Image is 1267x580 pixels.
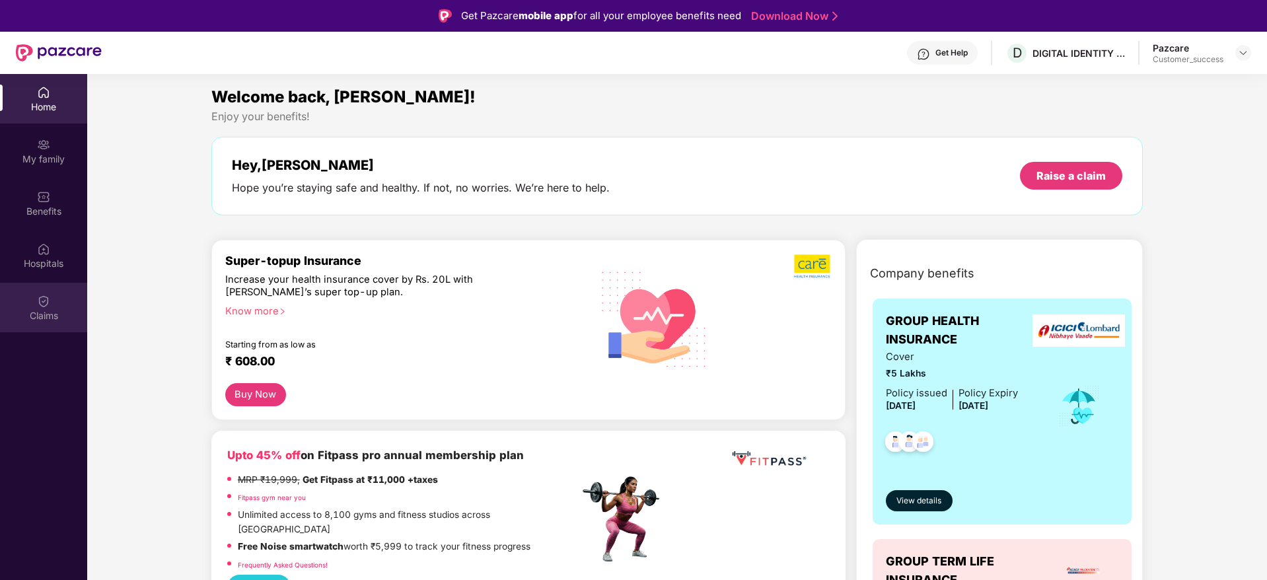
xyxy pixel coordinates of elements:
p: Unlimited access to 8,100 gyms and fitness studios across [GEOGRAPHIC_DATA] [238,508,579,536]
a: Download Now [751,9,834,23]
strong: Get Fitpass at ₹11,000 +taxes [303,474,438,485]
img: svg+xml;base64,PHN2ZyBpZD0iSGVscC0zMngzMiIgeG1sbnM9Imh0dHA6Ly93d3cudzMub3JnLzIwMDAvc3ZnIiB3aWR0aD... [917,48,930,61]
a: Fitpass gym near you [238,493,306,501]
b: on Fitpass pro annual membership plan [227,449,524,462]
span: D [1013,45,1022,61]
img: icon [1058,384,1101,428]
div: Policy Expiry [959,386,1018,401]
div: Hey, [PERSON_NAME] [232,157,610,173]
span: ₹5 Lakhs [886,367,1018,381]
span: Welcome back, [PERSON_NAME]! [211,87,476,106]
div: Pazcare [1153,42,1223,54]
div: Enjoy your benefits! [211,110,1143,124]
div: Know more [225,305,571,314]
div: Policy issued [886,386,947,401]
img: svg+xml;base64,PHN2ZyB4bWxucz0iaHR0cDovL3d3dy53My5vcmcvMjAwMC9zdmciIHdpZHRoPSI0OC45NDMiIGhlaWdodD... [893,427,925,460]
a: Frequently Asked Questions! [238,561,328,569]
img: svg+xml;base64,PHN2ZyBpZD0iQ2xhaW0iIHhtbG5zPSJodHRwOi8vd3d3LnczLm9yZy8yMDAwL3N2ZyIgd2lkdGg9IjIwIi... [37,295,50,308]
div: DIGITAL IDENTITY INDIA PRIVATE LIMITED [1032,47,1125,59]
span: [DATE] [959,400,988,411]
div: Starting from as low as [225,340,523,349]
div: Get Help [935,48,968,58]
img: svg+xml;base64,PHN2ZyBpZD0iQmVuZWZpdHMiIHhtbG5zPSJodHRwOi8vd3d3LnczLm9yZy8yMDAwL3N2ZyIgd2lkdGg9Ij... [37,190,50,203]
div: Get Pazcare for all your employee benefits need [461,8,741,24]
img: svg+xml;base64,PHN2ZyBpZD0iSG9zcGl0YWxzIiB4bWxucz0iaHR0cDovL3d3dy53My5vcmcvMjAwMC9zdmciIHdpZHRoPS... [37,242,50,256]
strong: Free Noise smartwatch [238,541,344,552]
span: [DATE] [886,400,916,411]
img: b5dec4f62d2307b9de63beb79f102df3.png [794,254,832,279]
img: svg+xml;base64,PHN2ZyB3aWR0aD0iMjAiIGhlaWdodD0iMjAiIHZpZXdCb3g9IjAgMCAyMCAyMCIgZmlsbD0ibm9uZSIgeG... [37,138,50,151]
span: Cover [886,349,1018,365]
img: fppp.png [729,447,809,471]
span: Company benefits [870,264,974,283]
img: svg+xml;base64,PHN2ZyB4bWxucz0iaHR0cDovL3d3dy53My5vcmcvMjAwMC9zdmciIHdpZHRoPSI0OC45NDMiIGhlaWdodD... [907,427,939,460]
div: Customer_success [1153,54,1223,65]
span: right [279,308,286,315]
img: svg+xml;base64,PHN2ZyB4bWxucz0iaHR0cDovL3d3dy53My5vcmcvMjAwMC9zdmciIHhtbG5zOnhsaW5rPSJodHRwOi8vd3... [591,254,717,382]
b: Upto 45% off [227,449,301,462]
img: fpp.png [579,473,671,565]
img: Logo [439,9,452,22]
img: svg+xml;base64,PHN2ZyBpZD0iRHJvcGRvd24tMzJ4MzIiIHhtbG5zPSJodHRwOi8vd3d3LnczLm9yZy8yMDAwL3N2ZyIgd2... [1238,48,1249,58]
div: Super-topup Insurance [225,254,579,268]
p: worth ₹5,999 to track your fitness progress [238,540,530,554]
img: svg+xml;base64,PHN2ZyB4bWxucz0iaHR0cDovL3d3dy53My5vcmcvMjAwMC9zdmciIHdpZHRoPSI0OC45NDMiIGhlaWdodD... [879,427,912,460]
div: Increase your health insurance cover by Rs. 20L with [PERSON_NAME]’s super top-up plan. [225,273,522,299]
div: ₹ 608.00 [225,354,566,370]
img: Stroke [832,9,838,23]
img: insurerLogo [1032,314,1125,347]
strong: mobile app [519,9,573,22]
div: Hope you’re staying safe and healthy. If not, no worries. We’re here to help. [232,181,610,195]
span: View details [896,495,941,507]
del: MRP ₹19,999, [238,474,300,485]
div: Raise a claim [1036,168,1106,183]
span: GROUP HEALTH INSURANCE [886,312,1040,349]
button: View details [886,490,953,511]
img: New Pazcare Logo [16,44,102,61]
img: svg+xml;base64,PHN2ZyBpZD0iSG9tZSIgeG1sbnM9Imh0dHA6Ly93d3cudzMub3JnLzIwMDAvc3ZnIiB3aWR0aD0iMjAiIG... [37,86,50,99]
button: Buy Now [225,383,286,406]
